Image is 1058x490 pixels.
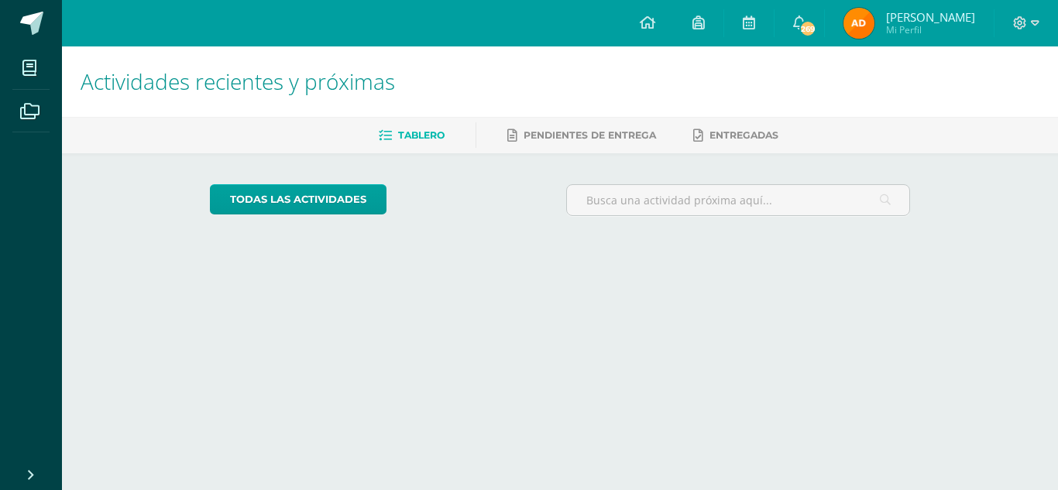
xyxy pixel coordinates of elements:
[693,123,778,148] a: Entregadas
[709,129,778,141] span: Entregadas
[524,129,656,141] span: Pendientes de entrega
[507,123,656,148] a: Pendientes de entrega
[379,123,445,148] a: Tablero
[398,129,445,141] span: Tablero
[210,184,386,214] a: todas las Actividades
[886,23,975,36] span: Mi Perfil
[799,20,816,37] span: 269
[843,8,874,39] img: 6e5d2a59b032968e530f96f4f3ce5ba6.png
[81,67,395,96] span: Actividades recientes y próximas
[886,9,975,25] span: [PERSON_NAME]
[567,185,910,215] input: Busca una actividad próxima aquí...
